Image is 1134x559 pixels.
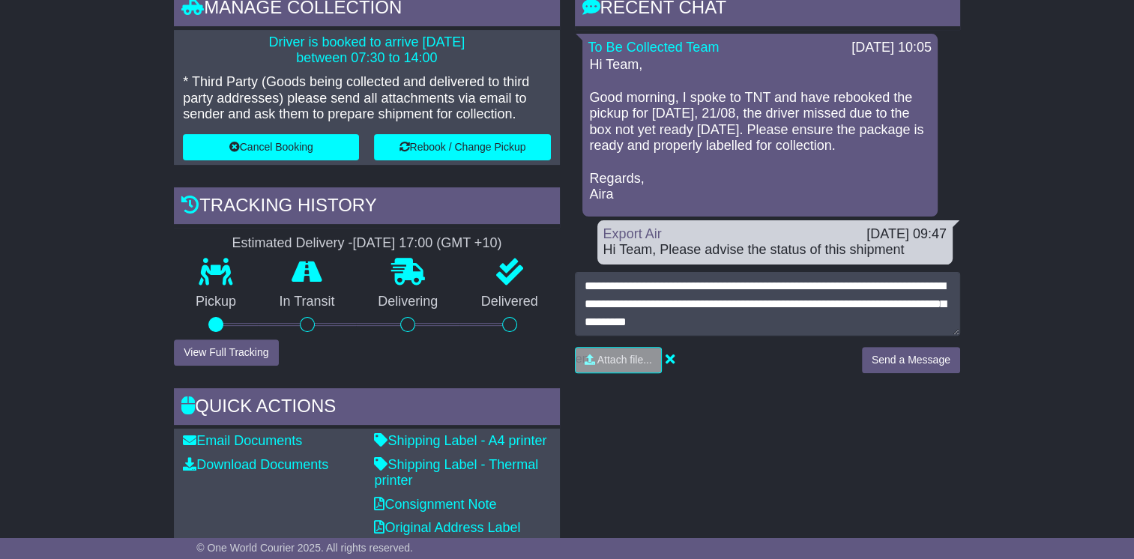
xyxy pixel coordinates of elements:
p: Driver is booked to arrive [DATE] between 07:30 to 14:00 [183,34,550,67]
a: To Be Collected Team [588,40,720,55]
div: Tracking history [174,187,559,228]
p: Pickup [174,294,258,310]
button: Rebook / Change Pickup [374,134,550,160]
div: Hi Team, Please advise the status of this shipment [603,242,947,259]
p: Delivering [356,294,459,310]
a: Download Documents [183,457,328,472]
a: Consignment Note [374,497,496,512]
div: [DATE] 09:47 [866,226,947,243]
div: [DATE] 10:05 [851,40,932,56]
p: Delivered [459,294,560,310]
a: Shipping Label - Thermal printer [374,457,538,489]
button: View Full Tracking [174,339,278,366]
div: [DATE] 17:00 (GMT +10) [352,235,501,252]
p: * Third Party (Goods being collected and delivered to third party addresses) please send all atta... [183,74,550,123]
a: Email Documents [183,433,302,448]
span: © One World Courier 2025. All rights reserved. [196,542,413,554]
div: Estimated Delivery - [174,235,559,252]
a: Original Address Label [374,520,520,535]
a: Shipping Label - A4 printer [374,433,546,448]
p: Hi Team, Good morning, I spoke to TNT and have rebooked the pickup for [DATE], 21/08, the driver ... [590,57,930,202]
p: In Transit [258,294,357,310]
button: Cancel Booking [183,134,359,160]
button: Send a Message [862,347,960,373]
div: Quick Actions [174,388,559,429]
a: Export Air [603,226,662,241]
